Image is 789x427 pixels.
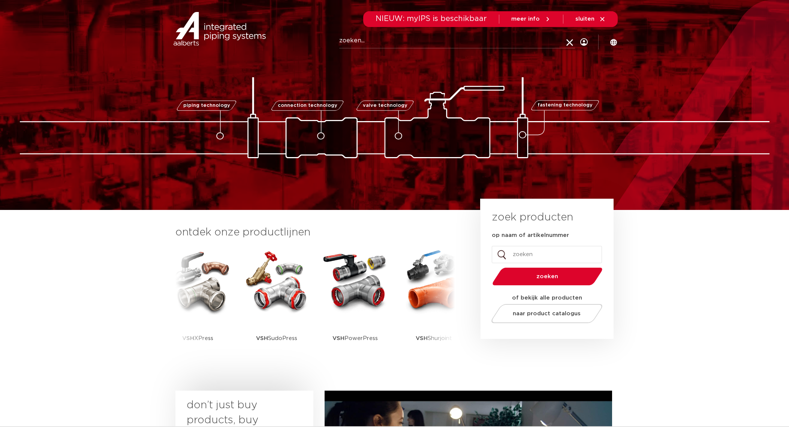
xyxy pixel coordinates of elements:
[575,16,606,22] a: sluiten
[400,247,468,362] a: VSHShurjoint
[492,232,569,239] label: op naam of artikelnummer
[182,336,194,341] strong: VSH
[256,315,297,362] p: SudoPress
[322,247,389,362] a: VSHPowerPress
[243,247,310,362] a: VSHSudoPress
[256,336,268,341] strong: VSH
[363,103,407,108] span: valve technology
[489,304,604,323] a: naar product catalogus
[492,210,573,225] h3: zoek producten
[175,225,455,240] h3: ontdek onze productlijnen
[183,103,230,108] span: piping technology
[512,295,582,301] strong: of bekijk alle producten
[332,336,344,341] strong: VSH
[416,315,452,362] p: Shurjoint
[511,16,540,22] span: meer info
[512,274,583,279] span: zoeken
[376,15,487,22] span: NIEUW: myIPS is beschikbaar
[537,103,593,108] span: fastening technology
[511,16,551,22] a: meer info
[339,33,575,48] input: zoeken...
[580,27,588,57] div: my IPS
[489,267,605,286] button: zoeken
[416,336,428,341] strong: VSH
[182,315,213,362] p: XPress
[164,247,232,362] a: VSHXPress
[277,103,337,108] span: connection technology
[575,16,594,22] span: sluiten
[492,246,602,263] input: zoeken
[513,311,581,316] span: naar product catalogus
[332,315,378,362] p: PowerPress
